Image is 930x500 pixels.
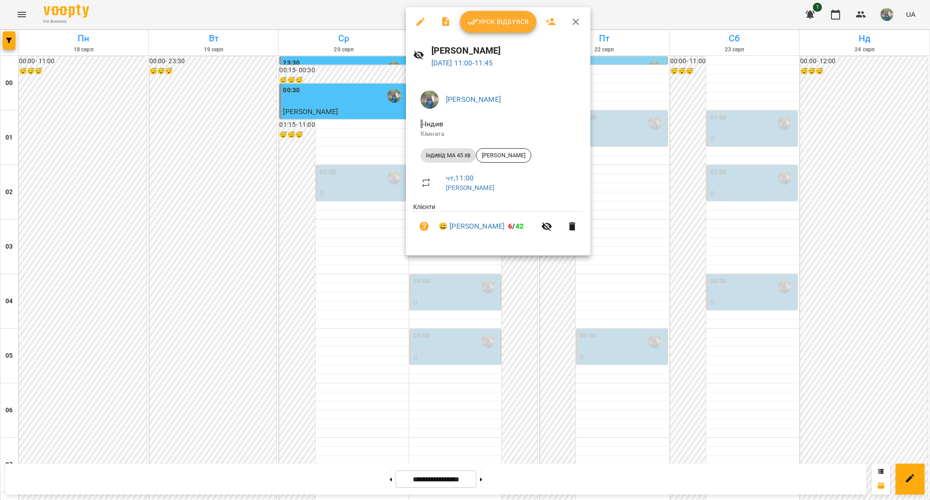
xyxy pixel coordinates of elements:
a: [PERSON_NAME] [446,184,495,191]
a: 😀 [PERSON_NAME] [439,221,505,232]
p: Кімната [420,130,576,139]
h6: [PERSON_NAME] [431,44,583,58]
span: - Індив [420,120,445,128]
span: Урок відбувся [467,16,529,27]
div: [PERSON_NAME] [476,148,531,163]
a: [PERSON_NAME] [446,95,501,104]
b: / [508,222,524,230]
a: [DATE] 11:00-11:45 [431,59,493,67]
span: 6 [508,222,512,230]
img: de1e453bb906a7b44fa35c1e57b3518e.jpg [420,90,439,109]
a: чт , 11:00 [446,174,474,182]
button: Візит ще не сплачено. Додати оплату? [413,215,435,237]
ul: Клієнти [413,202,583,245]
span: індивід МА 45 хв [420,151,476,160]
span: [PERSON_NAME] [476,151,531,160]
button: Урок відбувся [460,11,536,33]
span: 42 [515,222,524,230]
